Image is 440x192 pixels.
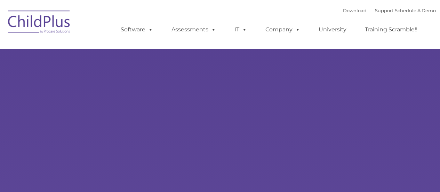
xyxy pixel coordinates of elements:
a: Assessments [165,23,223,37]
a: Support [375,8,393,13]
font: | [343,8,436,13]
a: Company [258,23,307,37]
a: Training Scramble!! [358,23,424,37]
a: IT [227,23,254,37]
a: Schedule A Demo [395,8,436,13]
img: ChildPlus by Procare Solutions [5,6,74,40]
a: Download [343,8,367,13]
a: Software [114,23,160,37]
a: University [312,23,353,37]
